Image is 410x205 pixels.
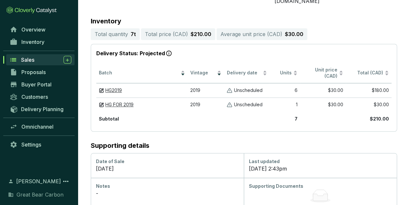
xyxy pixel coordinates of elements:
a: Sales [6,54,75,65]
span: Vintage [190,70,216,76]
img: draft [99,87,104,94]
p: 7 t [131,30,136,38]
a: HG FOR 2019 [105,102,134,108]
b: 7 [295,116,298,122]
span: Delivery Planning [21,106,64,112]
span: Units [272,70,292,76]
th: Vintage [188,63,224,83]
img: Unscheduled [227,87,232,94]
img: Unscheduled [227,102,232,108]
p: Total quantity [95,30,128,38]
td: 6 [270,83,300,97]
p: $210.00 [191,30,211,38]
span: Total (CAD) [357,70,383,75]
div: Notes [96,183,239,189]
span: Settings [21,141,41,148]
span: Omnichannel [21,123,53,130]
a: Overview [6,24,75,35]
div: [DATE] 2:43pm [249,165,392,173]
div: Last updated [249,158,392,165]
a: Omnichannel [6,121,75,132]
span: Unit price (CAD) [315,67,337,79]
span: Customers [21,94,48,100]
a: Inventory [6,36,75,47]
th: Units [270,63,300,83]
th: Batch [96,63,188,83]
span: Great Bear Carbon [17,191,64,199]
td: $30.00 [346,97,392,112]
td: $30.00 [300,97,346,112]
p: Total price ( CAD ) [145,30,188,38]
a: HG2019 [105,87,122,94]
div: - [96,189,239,197]
a: Settings [6,139,75,150]
p: Unscheduled [234,87,262,94]
td: $30.00 [300,83,346,97]
div: Date of Sale [96,158,239,165]
span: Sales [21,57,34,63]
p: Delivery Status: Projected [96,49,392,58]
img: draft [99,102,104,108]
td: 1 [270,97,300,112]
span: Proposals [21,69,46,75]
a: Customers [6,91,75,102]
td: $180.00 [346,83,392,97]
span: Delivery date [227,70,261,76]
p: Inventory [91,18,397,24]
td: 2019 [188,83,224,97]
p: Average unit price ( CAD ) [220,30,282,38]
p: Unscheduled [234,102,262,108]
a: Buyer Portal [6,79,75,90]
span: Overview [21,26,45,33]
td: 2019 [188,97,224,112]
h2: Supporting details [91,142,397,149]
span: Buyer Portal [21,81,52,88]
b: Subtotal [99,116,119,122]
div: Supporting Documents [249,183,392,189]
span: Batch [99,70,179,76]
a: Proposals [6,67,75,78]
span: [PERSON_NAME] [16,177,61,185]
p: $30.00 [285,30,303,38]
th: Delivery date [224,63,270,83]
div: [DATE] [96,165,239,173]
span: Inventory [21,39,44,45]
a: Delivery Planning [6,104,75,114]
b: $210.00 [370,116,389,122]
